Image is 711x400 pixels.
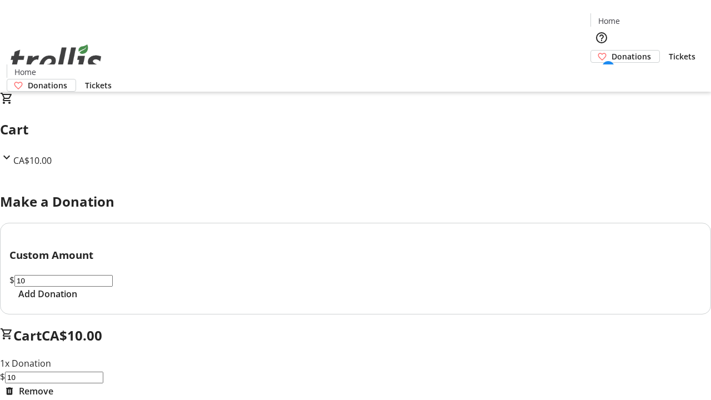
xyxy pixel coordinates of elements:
button: Add Donation [9,287,86,301]
span: Home [598,15,620,27]
span: Tickets [669,51,695,62]
span: CA$10.00 [42,326,102,344]
h3: Custom Amount [9,247,702,263]
span: Tickets [85,79,112,91]
span: CA$10.00 [13,154,52,167]
span: $ [9,274,14,286]
span: Add Donation [18,287,77,301]
a: Donations [590,50,660,63]
span: Remove [19,384,53,398]
a: Home [591,15,627,27]
input: Donation Amount [5,372,103,383]
img: Orient E2E Organization 62PuBA5FJd's Logo [7,32,106,88]
span: Donations [612,51,651,62]
span: Donations [28,79,67,91]
a: Home [7,66,43,78]
a: Tickets [76,79,121,91]
span: Home [14,66,36,78]
a: Tickets [660,51,704,62]
input: Donation Amount [14,275,113,287]
a: Donations [7,79,76,92]
button: Help [590,27,613,49]
button: Cart [590,63,613,85]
